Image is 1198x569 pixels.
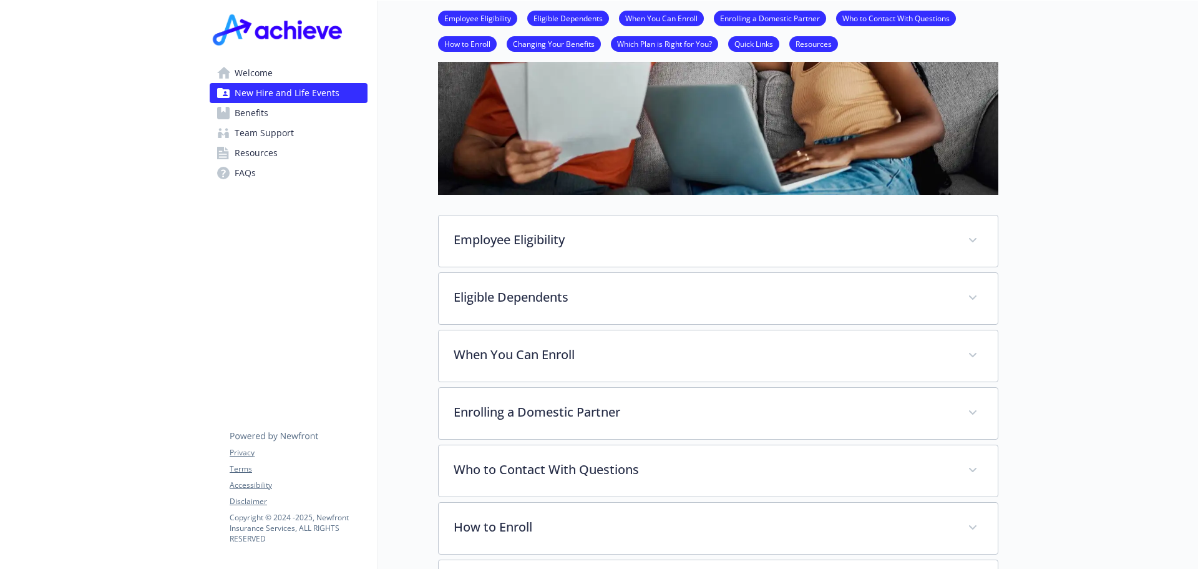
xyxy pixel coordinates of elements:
[235,83,339,103] span: New Hire and Life Events
[454,288,953,307] p: Eligible Dependents
[230,480,367,491] a: Accessibility
[454,230,953,249] p: Employee Eligibility
[454,403,953,422] p: Enrolling a Domestic Partner
[439,215,998,267] div: Employee Eligibility
[728,37,779,49] a: Quick Links
[210,63,368,83] a: Welcome
[789,37,838,49] a: Resources
[439,445,998,497] div: Who to Contact With Questions
[527,12,609,24] a: Eligible Dependents
[230,447,367,458] a: Privacy
[507,37,601,49] a: Changing Your Benefits
[210,143,368,163] a: Resources
[454,345,953,364] p: When You Can Enroll
[439,330,998,382] div: When You Can Enroll
[235,163,256,183] span: FAQs
[619,12,704,24] a: When You Can Enroll
[439,388,998,439] div: Enrolling a Domestic Partner
[230,512,367,544] p: Copyright © 2024 - 2025 , Newfront Insurance Services, ALL RIGHTS RESERVED
[235,123,294,143] span: Team Support
[439,273,998,324] div: Eligible Dependents
[210,83,368,103] a: New Hire and Life Events
[439,503,998,554] div: How to Enroll
[230,496,367,507] a: Disclaimer
[714,12,826,24] a: Enrolling a Domestic Partner
[438,12,517,24] a: Employee Eligibility
[210,163,368,183] a: FAQs
[836,12,956,24] a: Who to Contact With Questions
[230,463,367,475] a: Terms
[210,103,368,123] a: Benefits
[611,37,718,49] a: Which Plan is Right for You?
[454,460,953,479] p: Who to Contact With Questions
[235,143,278,163] span: Resources
[454,518,953,537] p: How to Enroll
[235,103,268,123] span: Benefits
[438,37,497,49] a: How to Enroll
[210,123,368,143] a: Team Support
[235,63,273,83] span: Welcome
